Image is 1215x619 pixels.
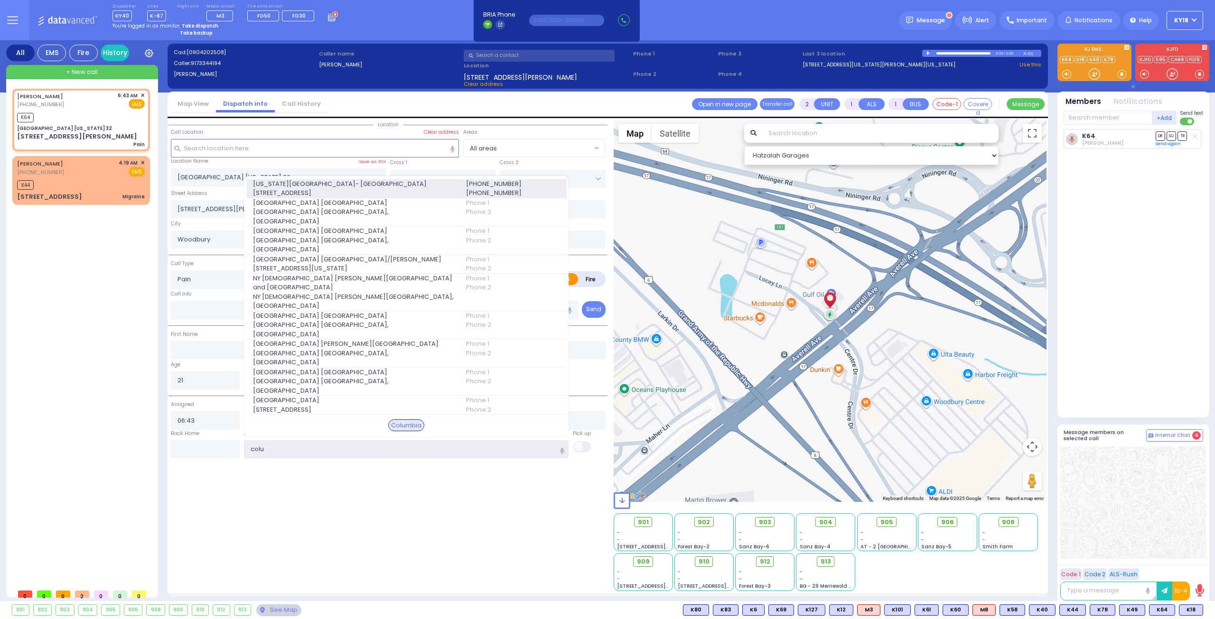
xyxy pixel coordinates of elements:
span: [STREET_ADDRESS][PERSON_NAME] [464,73,577,80]
span: Important [1017,16,1047,25]
span: 913 [821,557,831,566]
span: 903 [759,517,771,527]
a: K18 [1075,56,1086,63]
span: [STREET_ADDRESS] [253,188,455,198]
a: KJFD [1138,56,1153,63]
span: - [739,536,742,543]
span: Phone 1 [466,274,561,283]
label: Cross 2 [500,159,519,166]
span: Phone 2 [466,236,561,245]
span: [STREET_ADDRESS][PERSON_NAME] [617,543,707,550]
img: Google [616,490,647,502]
button: Code 2 [1083,568,1107,580]
span: - [739,575,742,582]
div: K101 [884,604,911,616]
span: EMS [129,99,145,109]
img: message.svg [906,17,913,24]
div: BLS [1119,604,1145,616]
span: 0 [132,591,146,598]
div: K60 [943,604,969,616]
a: History [101,45,129,61]
div: K-61 [1023,50,1041,57]
span: ✕ [140,92,145,100]
span: [GEOGRAPHIC_DATA] [GEOGRAPHIC_DATA], [GEOGRAPHIC_DATA] [253,349,455,367]
button: KY18 [1167,11,1203,30]
span: Phone 2 [466,405,561,415]
span: Message [916,16,945,25]
div: BLS [1179,604,1203,616]
label: Areas [463,129,477,136]
span: Phone 2 [466,320,561,330]
h5: Message members on selected call [1064,429,1146,442]
span: Forest Bay-3 [739,582,771,590]
label: Lines [147,4,166,9]
span: 9173344194 [191,59,221,67]
span: [STREET_ADDRESS][US_STATE] [253,264,455,273]
span: 0 [94,591,108,598]
div: K12 [829,604,853,616]
label: Pick up [573,430,591,437]
span: 0 [37,591,51,598]
button: ALS [859,98,885,110]
div: K64 [1149,604,1175,616]
span: [GEOGRAPHIC_DATA] [GEOGRAPHIC_DATA]/[PERSON_NAME] [253,255,455,264]
label: Fire units on call [247,4,318,9]
label: Caller name [319,50,461,58]
span: 4:19 AM [119,159,138,166]
span: Phone 2 [633,70,715,78]
span: - [982,529,985,536]
span: - [678,575,681,582]
span: TR [1178,131,1187,140]
span: - [617,529,620,536]
span: - [739,529,742,536]
label: Call Type [171,260,194,268]
span: [GEOGRAPHIC_DATA] [GEOGRAPHIC_DATA] [253,311,455,321]
div: K49 [1119,604,1145,616]
label: Medic on call [206,4,236,9]
span: Phone 2 [466,264,561,273]
span: Phone 1 [633,50,715,58]
label: Street Address [171,190,207,197]
span: [GEOGRAPHIC_DATA] [GEOGRAPHIC_DATA], [GEOGRAPHIC_DATA] [253,377,455,395]
span: Forest Bay-2 [678,543,710,550]
span: - [617,568,620,575]
label: Save as POI [359,158,386,165]
span: DR [1156,131,1165,140]
div: BLS [943,604,969,616]
div: 912 [213,605,230,615]
span: - [678,568,681,575]
img: Logo [37,14,101,26]
button: Show satellite imagery [652,124,699,143]
button: ALS-Rush [1108,568,1139,580]
span: 909 [637,557,650,566]
span: KY40 [112,10,132,21]
span: 906 [941,517,954,527]
strong: Take dispatch [182,22,218,29]
a: FD19 [1187,56,1202,63]
span: KY18 [1174,16,1188,25]
div: BLS [768,604,794,616]
label: Cross 1 [390,159,407,166]
div: 909 [169,605,187,615]
div: K69 [768,604,794,616]
span: Alert [975,16,989,25]
span: Location [373,121,403,128]
span: - [860,529,863,536]
input: Search a contact [464,50,615,62]
div: BLS [829,604,853,616]
span: Send text [1180,110,1203,117]
label: Clear address [424,129,459,136]
span: - [678,536,681,543]
span: [STREET_ADDRESS][PERSON_NAME] [678,582,767,590]
input: Search location [762,124,999,143]
div: 905 [102,605,120,615]
button: Members [1065,96,1101,107]
div: K127 [798,604,825,616]
label: Age [171,361,180,369]
span: 904 [819,517,832,527]
span: NY [DEMOGRAPHIC_DATA] [PERSON_NAME][GEOGRAPHIC_DATA] and [GEOGRAPHIC_DATA] [253,274,455,292]
span: 0 [56,591,70,598]
span: K44 [17,180,34,190]
span: 2 [75,591,89,598]
span: [GEOGRAPHIC_DATA] [253,396,455,405]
